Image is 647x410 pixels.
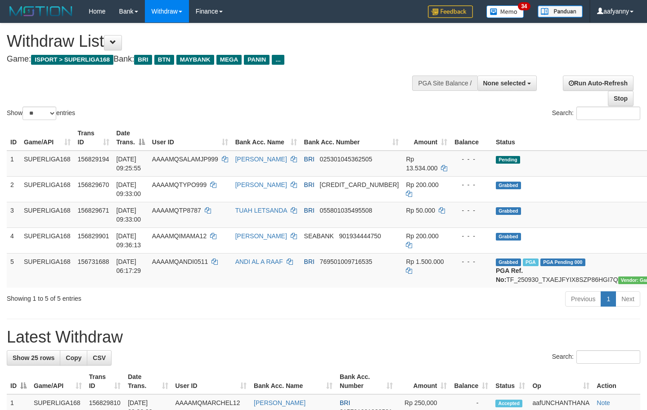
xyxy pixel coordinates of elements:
span: Copy 055801035495508 to clipboard [320,207,373,214]
span: CSV [93,354,106,361]
td: 3 [7,202,20,227]
span: Accepted [495,400,522,407]
img: Feedback.jpg [428,5,473,18]
span: PANIN [244,55,270,65]
input: Search: [576,107,640,120]
a: Show 25 rows [7,350,60,365]
span: None selected [483,80,526,87]
th: Status: activate to sort column ascending [492,369,529,394]
h1: Withdraw List [7,32,422,50]
span: Copy 901934444750 to clipboard [339,232,381,240]
th: Trans ID: activate to sort column ascending [85,369,124,394]
div: - - - [454,232,489,241]
a: Stop [608,91,634,106]
span: Copy 025301045362505 to clipboard [320,156,373,163]
span: Pending [496,156,520,164]
td: 1 [7,151,20,177]
span: AAAAMQTP8787 [152,207,201,214]
th: Amount: activate to sort column ascending [396,369,451,394]
span: ISPORT > SUPERLIGA168 [31,55,113,65]
span: Grabbed [496,258,521,266]
span: BRI [304,181,315,188]
span: [DATE] 09:25:55 [117,156,141,172]
img: Button%20Memo.svg [486,5,524,18]
span: 156829671 [78,207,109,214]
span: ... [272,55,284,65]
span: SEABANK [304,232,334,240]
span: Show 25 rows [13,354,54,361]
th: ID [7,125,20,151]
span: [DATE] 09:33:00 [117,181,141,197]
span: 156829901 [78,232,109,240]
td: 5 [7,253,20,288]
span: Rp 200.000 [406,181,438,188]
a: Previous [565,291,601,307]
span: Copy 675401000773501 to clipboard [320,181,399,188]
td: SUPERLIGA168 [20,176,74,202]
th: Bank Acc. Number: activate to sort column ascending [336,369,396,394]
td: SUPERLIGA168 [20,227,74,253]
span: [DATE] 09:36:13 [117,232,141,249]
span: 156829670 [78,181,109,188]
span: Copy 769501009716535 to clipboard [320,258,373,265]
div: Showing 1 to 5 of 5 entries [7,290,263,303]
span: BRI [304,258,315,265]
th: Date Trans.: activate to sort column descending [113,125,148,151]
span: AAAAMQSALAMJP999 [152,156,218,163]
span: MEGA [216,55,242,65]
span: BRI [134,55,152,65]
span: 156829194 [78,156,109,163]
a: [PERSON_NAME] [235,156,287,163]
span: AAAAMQIMAMA12 [152,232,207,240]
th: Action [593,369,640,394]
a: CSV [87,350,112,365]
td: SUPERLIGA168 [20,253,74,288]
td: SUPERLIGA168 [20,151,74,177]
span: Rp 13.534.000 [406,156,437,172]
span: Grabbed [496,233,521,241]
h4: Game: Bank: [7,55,422,64]
h1: Latest Withdraw [7,328,640,346]
span: BTN [154,55,174,65]
b: PGA Ref. No: [496,267,523,283]
a: [PERSON_NAME] [235,232,287,240]
th: Bank Acc. Number: activate to sort column ascending [301,125,403,151]
a: Next [616,291,640,307]
a: Run Auto-Refresh [563,76,634,91]
a: [PERSON_NAME] [235,181,287,188]
label: Search: [552,107,640,120]
span: Grabbed [496,182,521,189]
td: 4 [7,227,20,253]
span: 34 [518,2,530,10]
span: Grabbed [496,207,521,215]
span: Copy [66,354,81,361]
a: TUAH LETSANDA [235,207,287,214]
div: - - - [454,155,489,164]
th: User ID: activate to sort column ascending [172,369,251,394]
span: BRI [340,399,350,406]
span: [DATE] 09:33:00 [117,207,141,223]
td: 2 [7,176,20,202]
a: 1 [601,291,616,307]
td: SUPERLIGA168 [20,202,74,227]
span: BRI [304,207,315,214]
th: ID: activate to sort column descending [7,369,30,394]
span: AAAAMQTYPO999 [152,181,207,188]
img: panduan.png [538,5,583,18]
span: BRI [304,156,315,163]
th: User ID: activate to sort column ascending [148,125,232,151]
div: - - - [454,206,489,215]
span: Rp 1.500.000 [406,258,444,265]
span: Rp 50.000 [406,207,435,214]
a: ANDI AL A RAAF [235,258,283,265]
input: Search: [576,350,640,364]
a: Note [597,399,610,406]
span: AAAAMQANDI0511 [152,258,208,265]
th: Amount: activate to sort column ascending [402,125,451,151]
th: Trans ID: activate to sort column ascending [74,125,113,151]
th: Game/API: activate to sort column ascending [20,125,74,151]
label: Search: [552,350,640,364]
th: Op: activate to sort column ascending [529,369,593,394]
a: [PERSON_NAME] [254,399,306,406]
div: - - - [454,257,489,266]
